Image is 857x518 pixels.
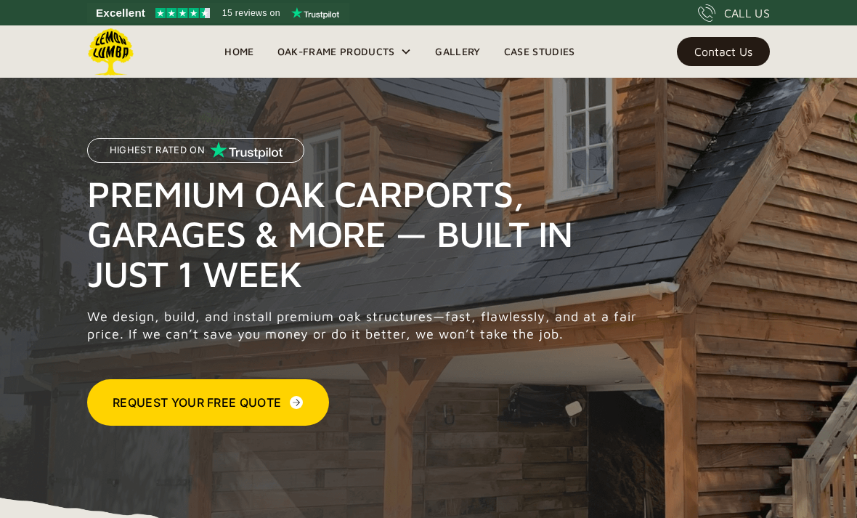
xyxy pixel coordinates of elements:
div: Request Your Free Quote [113,394,281,411]
span: Excellent [96,4,145,22]
span: 15 reviews on [222,4,280,22]
a: Home [213,41,265,62]
p: Highest Rated on [110,145,205,155]
a: Gallery [423,41,492,62]
a: Contact Us [677,37,770,66]
img: Trustpilot logo [291,7,339,19]
div: CALL US [724,4,770,22]
a: Request Your Free Quote [87,379,329,426]
img: Trustpilot 4.5 stars [155,8,210,18]
p: We design, build, and install premium oak structures—fast, flawlessly, and at a fair price. If we... [87,308,645,343]
div: Oak-Frame Products [277,43,395,60]
h1: Premium Oak Carports, Garages & More — Built in Just 1 Week [87,174,645,294]
a: Case Studies [492,41,587,62]
div: Contact Us [694,46,752,57]
a: Highest Rated on [87,138,304,174]
a: See Lemon Lumba reviews on Trustpilot [87,3,349,23]
a: CALL US [698,4,770,22]
div: Oak-Frame Products [266,25,424,78]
